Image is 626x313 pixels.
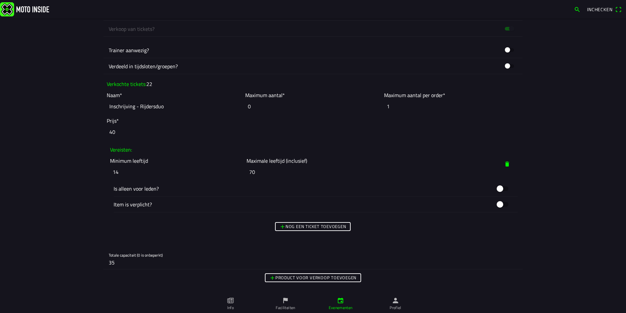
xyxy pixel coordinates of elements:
[109,256,517,269] input: 100
[114,200,493,208] ion-label: Item is verplicht?
[392,297,399,304] ion-icon: person
[107,91,122,99] ion-label: Naam*
[109,62,502,70] ion-label: Verdeeld in tijdsloten/groepen?
[282,297,289,304] ion-icon: flag
[265,273,361,282] ion-button: Product voor verkoop toevoegen
[107,80,152,88] ion-label: Verkochte tickets:
[110,157,148,165] ion-label: Minimum leeftijd
[107,117,119,125] ion-label: Prijs*
[227,305,234,311] ion-label: Info
[227,297,234,304] ion-icon: paper
[247,165,380,179] input: Maximale leeftijd (inclusief)
[245,91,285,99] ion-label: Maximum aantal*
[584,4,625,15] a: Incheckenqr scanner
[390,305,401,311] ion-label: Profiel
[110,165,243,179] input: Minimum leeftijd
[146,80,152,88] ion-text: 22
[276,305,295,311] ion-label: Faciliteiten
[107,99,242,114] input: Naam
[384,91,445,99] ion-label: Maximum aantal per order*
[571,4,584,15] a: search
[107,125,519,139] input: Prijs
[337,297,344,304] ion-icon: calendar
[114,185,493,193] ion-label: Is alleen voor leden?
[587,6,613,13] span: Inchecken
[247,157,307,165] ion-label: Maximale leeftijd (inclusief)
[384,99,519,114] input: Maximum aantal per order
[110,146,132,154] ion-label: Vereisten:
[329,305,353,311] ion-label: Evenementen
[275,222,351,231] ion-button: Nog een ticket toevoegen
[109,46,502,54] ion-label: Trainer aanwezig?
[245,99,380,114] input: Maximum aantal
